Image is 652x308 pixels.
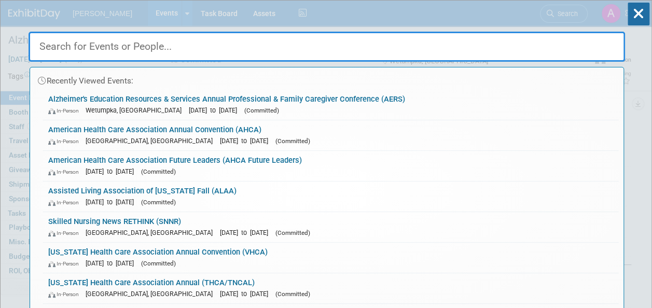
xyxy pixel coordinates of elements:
[29,32,625,62] input: Search for Events or People...
[43,243,618,273] a: [US_STATE] Health Care Association Annual Convention (VHCA) In-Person [DATE] to [DATE] (Committed)
[220,229,273,236] span: [DATE] to [DATE]
[275,290,310,298] span: (Committed)
[48,230,84,236] span: In-Person
[275,229,310,236] span: (Committed)
[220,290,273,298] span: [DATE] to [DATE]
[86,259,139,267] span: [DATE] to [DATE]
[43,120,618,150] a: American Health Care Association Annual Convention (AHCA) In-Person [GEOGRAPHIC_DATA], [GEOGRAPHI...
[244,107,279,114] span: (Committed)
[86,290,218,298] span: [GEOGRAPHIC_DATA], [GEOGRAPHIC_DATA]
[48,107,84,114] span: In-Person
[48,138,84,145] span: In-Person
[141,260,176,267] span: (Committed)
[48,291,84,298] span: In-Person
[48,260,84,267] span: In-Person
[43,181,618,212] a: Assisted Living Association of [US_STATE] Fall (ALAA) In-Person [DATE] to [DATE] (Committed)
[141,199,176,206] span: (Committed)
[43,212,618,242] a: Skilled Nursing News RETHINK (SNNR) In-Person [GEOGRAPHIC_DATA], [GEOGRAPHIC_DATA] [DATE] to [DAT...
[86,229,218,236] span: [GEOGRAPHIC_DATA], [GEOGRAPHIC_DATA]
[43,273,618,303] a: [US_STATE] Health Care Association Annual (THCA/TNCAL) In-Person [GEOGRAPHIC_DATA], [GEOGRAPHIC_D...
[189,106,242,114] span: [DATE] to [DATE]
[86,137,218,145] span: [GEOGRAPHIC_DATA], [GEOGRAPHIC_DATA]
[48,169,84,175] span: In-Person
[141,168,176,175] span: (Committed)
[48,199,84,206] span: In-Person
[86,106,187,114] span: Wetumpka, [GEOGRAPHIC_DATA]
[86,167,139,175] span: [DATE] to [DATE]
[275,137,310,145] span: (Committed)
[43,151,618,181] a: American Health Care Association Future Leaders (AHCA Future Leaders) In-Person [DATE] to [DATE] ...
[35,67,618,90] div: Recently Viewed Events:
[220,137,273,145] span: [DATE] to [DATE]
[43,90,618,120] a: Alzheimer's Education Resources & Services Annual Professional & Family Caregiver Conference (AER...
[86,198,139,206] span: [DATE] to [DATE]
